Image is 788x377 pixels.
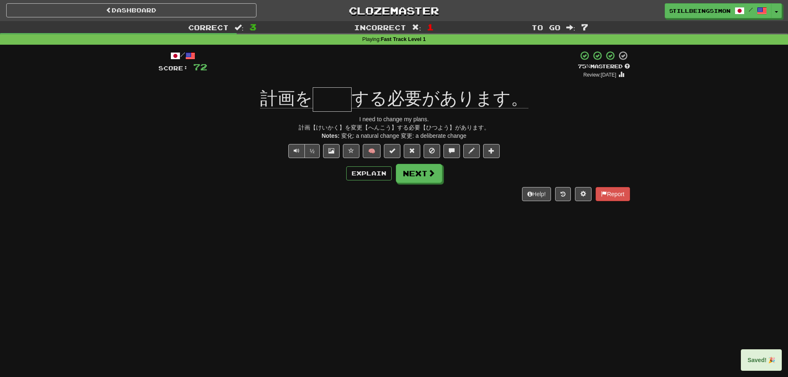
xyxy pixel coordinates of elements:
[352,89,528,108] span: する必要があります。
[578,63,630,70] div: Mastered
[749,7,753,12] span: /
[412,24,421,31] span: :
[288,144,305,158] button: Play sentence audio (ctl+space)
[346,166,392,180] button: Explain
[249,22,256,32] span: 3
[384,144,400,158] button: Set this sentence to 100% Mastered (alt+m)
[158,123,630,132] div: 計画【けいかく】を変更【へんこう】する必要【ひつよう】があります。
[427,22,434,32] span: 1
[669,7,731,14] span: StillBeingSimon
[381,36,426,42] strong: Fast Track Level 1
[555,187,571,201] button: Round history (alt+y)
[354,23,406,31] span: Incorrect
[596,187,630,201] button: Report
[269,3,519,18] a: Clozemaster
[6,3,256,17] a: Dashboard
[741,349,782,371] div: Saved! 🎉
[193,62,207,72] span: 72
[396,164,442,183] button: Next
[323,144,340,158] button: Show image (alt+x)
[158,65,188,72] span: Score:
[158,115,630,123] div: I need to change my plans.
[235,24,244,31] span: :
[483,144,500,158] button: Add to collection (alt+a)
[463,144,480,158] button: Edit sentence (alt+d)
[304,144,320,158] button: ½
[532,23,560,31] span: To go
[583,72,616,78] small: Review: [DATE]
[158,132,630,140] div: 変化: a natural change 変更: a deliberate change
[443,144,460,158] button: Discuss sentence (alt+u)
[581,22,588,32] span: 7
[404,144,420,158] button: Reset to 0% Mastered (alt+r)
[522,187,551,201] button: Help!
[578,63,590,70] span: 75 %
[158,50,207,61] div: /
[260,89,313,108] span: 計画を
[287,144,320,158] div: Text-to-speech controls
[321,132,340,139] strong: Notes:
[363,144,381,158] button: 🧠
[343,144,359,158] button: Favorite sentence (alt+f)
[188,23,229,31] span: Correct
[566,24,575,31] span: :
[424,144,440,158] button: Ignore sentence (alt+i)
[665,3,771,18] a: StillBeingSimon /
